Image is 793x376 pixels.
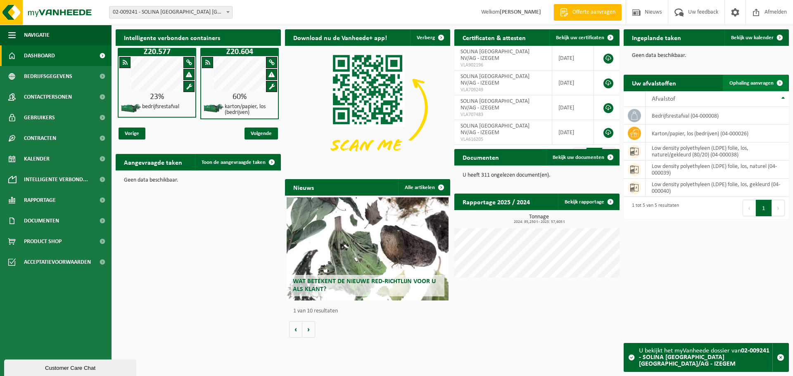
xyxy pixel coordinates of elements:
a: Bekijk uw certificaten [549,29,619,46]
a: Ophaling aanvragen [723,75,788,91]
span: Acceptatievoorwaarden [24,252,91,272]
span: Dashboard [24,45,55,66]
div: 23% [119,93,195,101]
img: HK-XZ-20-GN-01 [203,103,224,114]
span: Bekijk uw kalender [731,35,774,40]
span: Bedrijfsgegevens [24,66,72,87]
span: Kalender [24,149,50,169]
span: SOLINA [GEOGRAPHIC_DATA] NV/AG - IZEGEM [461,98,529,111]
span: Bekijk uw certificaten [556,35,604,40]
span: Contracten [24,128,56,149]
iframe: chat widget [4,358,138,376]
span: Documenten [24,210,59,231]
span: Verberg [417,35,435,40]
span: Volgende [245,128,278,140]
span: Offerte aanvragen [570,8,617,17]
p: 1 van 10 resultaten [293,308,446,314]
div: 1 tot 5 van 5 resultaten [628,199,679,217]
button: Volgende [302,321,315,338]
span: Vorige [119,128,145,140]
a: Wat betekent de nieuwe RED-richtlijn voor u als klant? [287,197,449,300]
a: Bekijk uw documenten [546,149,619,166]
span: Afvalstof [652,96,675,102]
h2: Documenten [454,149,507,165]
span: VLA616205 [461,136,546,143]
td: low density polyethyleen (LDPE) folie, los, gekleurd (04-000040) [646,179,789,197]
td: [DATE] [552,120,594,145]
h1: Z20.577 [120,48,194,56]
span: Rapportage [24,190,56,210]
img: HK-XZ-20-GN-01 [121,103,141,114]
h2: Uw afvalstoffen [624,75,684,91]
button: Verberg [410,29,449,46]
button: Vorige [289,321,302,338]
span: Wat betekent de nieuwe RED-richtlijn voor u als klant? [293,278,436,293]
span: Intelligente verbond... [24,169,88,190]
td: bedrijfsrestafval (04-000008) [646,107,789,125]
span: VLA707483 [461,111,546,118]
h2: Ingeplande taken [624,29,689,45]
a: Offerte aanvragen [553,4,622,21]
h2: Rapportage 2025 / 2024 [454,194,538,210]
span: SOLINA [GEOGRAPHIC_DATA] NV/AG - IZEGEM [461,123,529,136]
td: karton/papier, los (bedrijven) (04-000026) [646,125,789,142]
td: low density polyethyleen (LDPE) folie, los, naturel (04-000039) [646,161,789,179]
h2: Nieuws [285,179,322,195]
td: low density polyethyleen (LDPE) folie, los, naturel/gekleurd (80/20) (04-000038) [646,142,789,161]
h2: Intelligente verbonden containers [116,29,281,45]
h4: karton/papier, los (bedrijven) [225,104,275,116]
td: [DATE] [552,95,594,120]
a: Toon de aangevraagde taken [195,154,280,170]
a: Bekijk uw kalender [724,29,788,46]
span: 02-009241 - SOLINA BELGIUM NV/AG - IZEGEM [109,6,233,19]
a: Bekijk rapportage [558,194,619,210]
button: 1 [756,200,772,216]
span: 2024: 95,250 t - 2025: 57,605 t [458,220,620,224]
h4: bedrijfsrestafval [142,104,179,110]
h2: Download nu de Vanheede+ app! [285,29,395,45]
span: SOLINA [GEOGRAPHIC_DATA] NV/AG - IZEGEM [461,49,529,61]
span: Gebruikers [24,107,55,128]
h2: Aangevraagde taken [116,154,190,170]
span: Product Shop [24,231,62,252]
img: Download de VHEPlus App [285,46,450,170]
p: U heeft 311 ongelezen document(en). [463,173,611,178]
span: Toon de aangevraagde taken [202,160,266,165]
div: U bekijkt het myVanheede dossier van [639,343,772,371]
p: Geen data beschikbaar. [632,53,781,59]
h2: Certificaten & attesten [454,29,534,45]
button: Next [772,200,785,216]
p: Geen data beschikbaar. [124,177,273,183]
span: Contactpersonen [24,87,72,107]
td: [DATE] [552,71,594,95]
span: SOLINA [GEOGRAPHIC_DATA] NV/AG - IZEGEM [461,73,529,86]
span: VLA902196 [461,62,546,69]
div: 60% [201,93,278,101]
span: Bekijk uw documenten [553,155,604,160]
strong: 02-009241 - SOLINA [GEOGRAPHIC_DATA] [GEOGRAPHIC_DATA]/AG - IZEGEM [639,348,769,367]
a: Alle artikelen [398,179,449,196]
td: [DATE] [552,46,594,71]
h1: Z20.604 [202,48,277,56]
h3: Tonnage [458,214,620,224]
span: VLA709249 [461,87,546,93]
span: Ophaling aanvragen [729,80,774,86]
span: Navigatie [24,25,50,45]
button: Previous [743,200,756,216]
span: 02-009241 - SOLINA BELGIUM NV/AG - IZEGEM [109,7,232,18]
strong: [PERSON_NAME] [500,9,541,15]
